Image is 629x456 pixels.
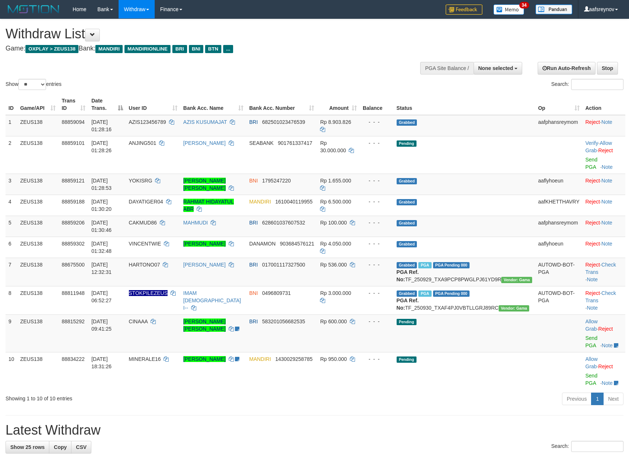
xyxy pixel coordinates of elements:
div: - - - [363,139,391,147]
td: · [583,216,626,237]
span: Marked by aaftrukkakada [418,262,431,268]
span: [DATE] 01:28:16 [91,119,112,132]
span: Grabbed [397,178,417,184]
td: aaflyhoeun [535,174,582,195]
span: Rp 4.050.000 [320,241,351,247]
th: Game/API: activate to sort column ascending [17,94,59,115]
span: CSV [76,444,87,450]
span: · [586,356,598,369]
div: - - - [363,355,391,363]
span: PGA Pending [433,262,470,268]
span: DANAMON [249,241,276,247]
img: MOTION_logo.png [6,4,62,15]
span: Copy 682501023476539 to clipboard [262,119,305,125]
a: Reject [586,220,600,226]
a: [PERSON_NAME] [183,241,226,247]
td: aafphansreymom [535,115,582,136]
td: ZEUS138 [17,258,59,286]
td: · [583,115,626,136]
input: Search: [571,441,623,452]
span: Marked by aafsreyleap [418,290,431,297]
td: ZEUS138 [17,314,59,352]
span: ... [223,45,233,53]
td: ZEUS138 [17,174,59,195]
button: None selected [474,62,523,74]
span: ANJING501 [129,140,157,146]
td: 10 [6,352,17,390]
div: - - - [363,240,391,247]
span: MANDIRI [95,45,123,53]
span: 88859206 [62,220,84,226]
span: BRI [249,220,258,226]
div: - - - [363,289,391,297]
th: Balance [360,94,394,115]
span: [DATE] 18:31:26 [91,356,112,369]
a: Stop [597,62,618,74]
span: BRI [249,318,258,324]
span: Vendor URL: https://trx31.1velocity.biz [501,277,532,283]
span: Grabbed [397,262,417,268]
th: Action [583,94,626,115]
span: Copy 583201056682535 to clipboard [262,318,305,324]
a: Check Trans [586,290,616,303]
span: PGA Pending [433,290,470,297]
span: BNI [249,290,258,296]
td: TF_250930_TXAF4PJ0VBTLLGRJ89RC [394,286,535,314]
a: Reject [598,363,613,369]
span: BTN [205,45,221,53]
div: - - - [363,177,391,184]
th: Status [394,94,535,115]
span: MANDIRI [249,356,271,362]
span: Rp 30.000.000 [320,140,346,153]
span: Rp 600.000 [320,318,347,324]
div: - - - [363,261,391,268]
a: Allow Grab [586,318,598,332]
th: User ID: activate to sort column ascending [126,94,180,115]
span: SEABANK [249,140,274,146]
a: Note [602,342,613,348]
a: Send PGA [586,335,598,348]
td: 8 [6,286,17,314]
td: 5 [6,216,17,237]
td: · [583,195,626,216]
span: Pending [397,319,417,325]
span: HARTONO07 [129,262,160,268]
span: Grabbed [397,220,417,226]
a: Previous [562,393,591,405]
a: Run Auto-Refresh [538,62,595,74]
th: Date Trans.: activate to sort column descending [88,94,126,115]
td: 6 [6,237,17,258]
span: [DATE] 01:28:53 [91,178,112,191]
td: · [583,237,626,258]
a: [PERSON_NAME] [PERSON_NAME] [183,318,226,332]
a: Send PGA [586,373,598,386]
div: - - - [363,198,391,205]
a: Note [602,164,613,170]
span: [DATE] 01:30:46 [91,220,112,233]
td: ZEUS138 [17,216,59,237]
span: Grabbed [397,119,417,126]
a: Note [602,380,613,386]
span: 88859094 [62,119,84,125]
span: Copy 1430029258785 to clipboard [275,356,313,362]
span: Grabbed [397,290,417,297]
span: AZIS123456789 [129,119,166,125]
span: Rp 8.903.826 [320,119,351,125]
span: 88859188 [62,199,84,205]
span: BRI [249,119,258,125]
a: [PERSON_NAME] [PERSON_NAME] [183,178,226,191]
label: Search: [551,79,623,90]
span: [DATE] 06:52:27 [91,290,112,303]
h1: Withdraw List [6,27,412,41]
span: 34 [519,2,529,8]
img: panduan.png [535,4,572,14]
a: Reject [586,262,600,268]
span: 88834222 [62,356,84,362]
div: PGA Site Balance / [420,62,473,74]
span: Rp 3.000.000 [320,290,351,296]
span: 88811948 [62,290,84,296]
span: [DATE] 12:32:31 [91,262,112,275]
span: Pending [397,356,417,363]
a: Note [587,305,598,311]
td: aafphansreymom [535,216,582,237]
